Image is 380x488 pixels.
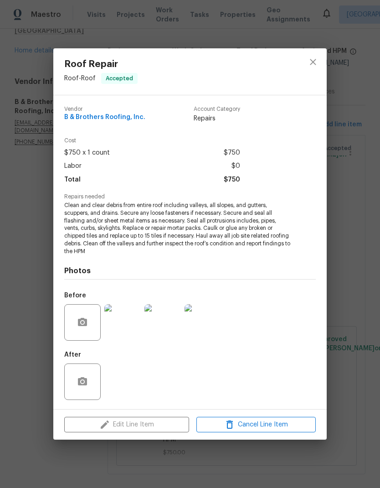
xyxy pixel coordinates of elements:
span: Cost [64,138,240,144]
h5: Before [64,292,86,299]
span: Labor [64,160,82,173]
span: $0 [231,160,240,173]
h5: After [64,352,81,358]
span: $750 [224,146,240,160]
h4: Photos [64,266,316,275]
button: Cancel Line Item [196,417,316,433]
span: Account Category [194,106,240,112]
button: close [302,51,324,73]
span: Total [64,173,81,187]
span: B & Brothers Roofing, Inc. [64,114,145,121]
span: Accepted [102,74,137,83]
span: $750 [224,173,240,187]
span: Vendor [64,106,145,112]
span: Roof Repair [64,59,138,69]
span: Cancel Line Item [199,419,313,431]
span: Clean and clear debris from entire roof including valleys, all slopes, and gutters, scuppers, and... [64,202,291,255]
span: $750 x 1 count [64,146,110,160]
span: Roof - Roof [64,75,96,82]
span: Repairs needed [64,194,316,200]
span: Repairs [194,114,240,123]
